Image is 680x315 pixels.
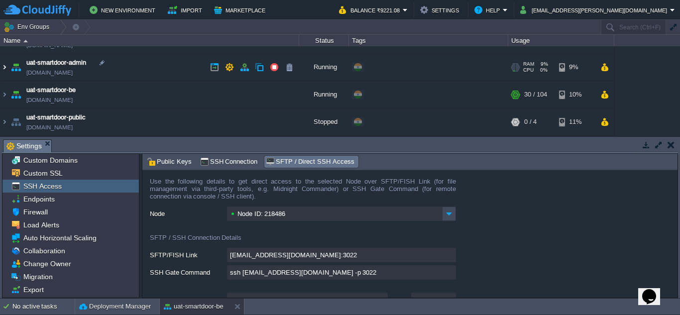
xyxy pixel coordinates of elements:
[339,4,403,16] button: Balance ₹9221.08
[21,169,64,178] a: Custom SSL
[420,4,462,16] button: Settings
[21,285,45,294] a: Export
[520,4,670,16] button: [EMAIL_ADDRESS][PERSON_NAME][DOMAIN_NAME]
[21,182,63,191] a: SSH Access
[21,259,73,268] a: Change Owner
[349,35,508,46] div: Tags
[150,248,226,260] label: SFTP/FISH Link
[538,67,548,73] span: 0%
[524,81,547,108] div: 30 / 104
[0,81,8,108] img: AMDAwAAAACH5BAEAAAAALAAAAAABAAEAAAICRAEAOw==
[26,95,73,105] a: [DOMAIN_NAME]
[538,61,548,67] span: 9%
[0,108,8,135] img: AMDAwAAAACH5BAEAAAAALAAAAAABAAEAAAICRAEAOw==
[26,58,86,68] a: uat-smartdoor-admin
[523,67,534,73] span: CPU
[90,4,158,16] button: New Environment
[299,54,349,81] div: Running
[150,207,226,219] label: Node
[12,299,75,315] div: No active tasks
[524,108,537,135] div: 0 / 4
[299,81,349,108] div: Running
[3,4,71,16] img: CloudJiffy
[214,4,268,16] button: Marketplace
[150,178,456,207] div: Use the following details to get direct access to the selected Node over SFTP/FISH Link (for file...
[26,112,86,122] a: uat-smartdoor-public
[559,54,591,81] div: 9%
[6,140,42,152] span: Settings
[200,156,258,167] span: SSH Connection
[1,35,299,46] div: Name
[474,4,503,16] button: Help
[9,54,23,81] img: AMDAwAAAACH5BAEAAAAALAAAAAABAAEAAAICRAEAOw==
[150,265,226,278] label: SSH Gate Command
[21,195,56,204] a: Endpoints
[79,302,151,312] button: Deployment Manager
[26,68,73,78] a: [DOMAIN_NAME]
[523,61,534,67] span: RAM
[21,208,49,216] a: Firewall
[0,54,8,81] img: AMDAwAAAACH5BAEAAAAALAAAAAABAAEAAAICRAEAOw==
[21,220,61,229] a: Load Alerts
[21,246,67,255] a: Collaboration
[21,233,98,242] a: Auto Horizontal Scaling
[3,20,53,34] button: Env Groups
[168,4,205,16] button: Import
[300,35,348,46] div: Status
[509,35,614,46] div: Usage
[559,81,591,108] div: 10%
[147,156,192,167] span: Public Keys
[150,224,456,248] div: SFTP / SSH Connection Details
[164,302,224,312] button: uat-smartdoor-be
[21,156,79,165] a: Custom Domains
[390,293,409,305] label: Port
[23,40,28,42] img: AMDAwAAAACH5BAEAAAAALAAAAAABAAEAAAICRAEAOw==
[150,293,226,305] label: Host
[9,81,23,108] img: AMDAwAAAACH5BAEAAAAALAAAAAABAAEAAAICRAEAOw==
[26,85,76,95] a: uat-smartdoor-be
[638,275,670,305] iframe: chat widget
[21,272,54,281] a: Migration
[9,108,23,135] img: AMDAwAAAACH5BAEAAAAALAAAAAABAAEAAAICRAEAOw==
[26,122,73,132] a: [DOMAIN_NAME]
[299,108,349,135] div: Stopped
[266,156,354,167] span: SFTP / Direct SSH Access
[559,108,591,135] div: 11%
